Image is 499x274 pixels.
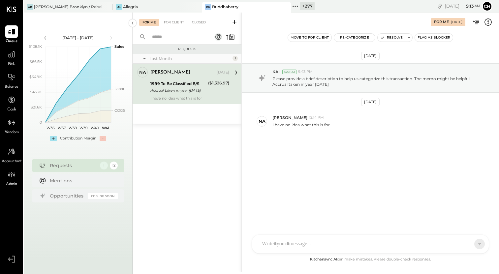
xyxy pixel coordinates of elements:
[309,115,324,120] span: 12:14 PM
[50,162,97,169] div: Requests
[139,69,146,76] div: na
[2,159,22,165] span: Accountant
[31,105,42,109] text: $21.6K
[100,136,106,141] div: -
[79,126,88,130] text: W39
[361,98,380,106] div: [DATE]
[27,4,33,10] div: AB
[212,4,238,10] div: Buddhaberry
[272,122,330,128] p: I have no idea what this is for
[161,19,187,26] div: For Client
[116,4,122,10] div: Al
[50,193,85,199] div: Opportunities
[5,130,19,136] span: Vendors
[139,19,159,26] div: For Me
[0,145,23,165] a: Accountant
[114,44,124,49] text: Sales
[0,168,23,187] a: Admin
[0,116,23,136] a: Vendors
[114,108,125,113] text: COGS
[60,136,96,141] div: Contribution Margin
[451,20,462,24] div: [DATE]
[29,75,42,79] text: $64.9K
[437,3,443,10] div: copy link
[58,126,66,130] text: W37
[88,193,118,199] div: Coming Soon
[50,136,57,141] div: +
[5,84,18,90] span: Balance
[378,34,405,42] button: Resolve
[288,34,332,42] button: Move to for client
[102,126,109,130] text: W41
[272,115,307,120] span: [PERSON_NAME]
[7,107,16,113] span: Cash
[150,87,206,94] div: Accrual taken in year [DATE]
[0,71,23,90] a: Balance
[30,90,42,94] text: $43.2K
[0,94,23,113] a: Cash
[40,120,42,125] text: 0
[217,70,229,75] div: [DATE]
[136,47,238,51] div: Requests
[0,25,23,45] a: Queue
[150,69,190,76] div: [PERSON_NAME]
[282,70,296,74] div: System
[114,86,124,91] text: Labor
[150,80,206,87] div: 1999 To Be Classified B/S
[272,69,280,75] span: KAI
[123,4,138,10] div: Allegria
[259,118,265,124] div: na
[50,35,106,41] div: [DATE] - [DATE]
[434,19,449,25] div: For Me
[415,34,453,42] button: Flag as Blocker
[50,177,114,184] div: Mentions
[47,126,55,130] text: W36
[334,34,375,42] button: Re-Categorize
[361,52,380,60] div: [DATE]
[30,59,42,64] text: $86.5K
[34,4,103,10] div: [PERSON_NAME] Brooklyn / Rebel Cafe
[482,1,492,12] button: Ch
[8,61,16,67] span: P&L
[149,56,231,61] div: Last Month
[90,126,99,130] text: W40
[150,96,229,101] div: I have no idea what this is for
[445,3,480,9] div: [DATE]
[189,19,209,26] div: Closed
[300,2,315,10] div: + 277
[68,126,77,130] text: W38
[100,162,108,169] div: 1
[233,56,238,61] div: 1
[110,162,118,169] div: 12
[29,44,42,49] text: $108.1K
[0,48,23,67] a: P&L
[6,181,17,187] span: Admin
[298,69,313,75] span: 9:43 PM
[6,39,18,45] span: Queue
[208,80,229,86] div: ($1,326.97)
[272,76,483,87] p: Please provide a brief description to help us categorize this transaction. The memo might be help...
[205,4,211,10] div: Bu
